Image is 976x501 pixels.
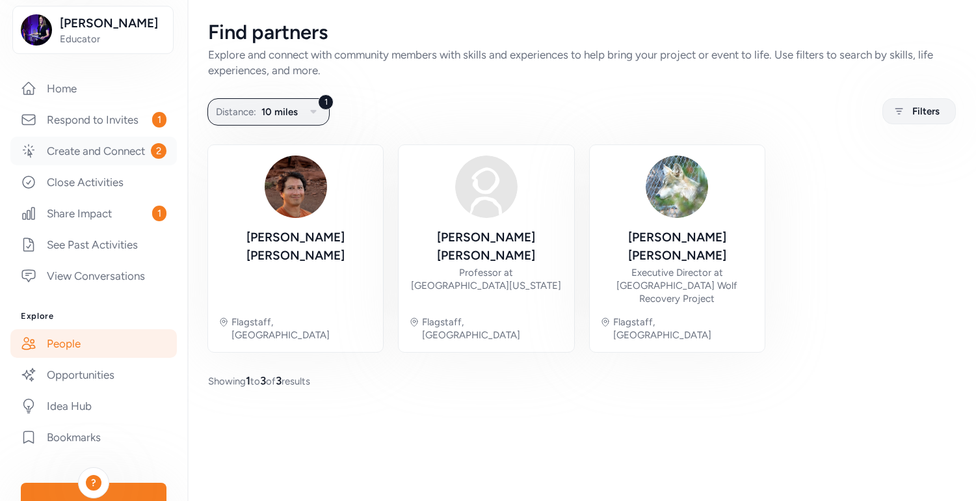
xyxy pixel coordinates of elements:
span: 1 [152,206,166,221]
div: Explore and connect with community members with skills and experiences to help bring your project... [208,47,955,78]
a: See Past Activities [10,230,177,259]
span: 3 [260,374,266,387]
a: Create and Connect2 [10,137,177,165]
a: Idea Hub [10,392,177,420]
span: 3 [276,374,282,387]
a: Opportunities [10,360,177,389]
span: 1 [152,112,166,128]
img: Avatar [646,156,708,218]
span: 1 [246,374,250,387]
a: Respond to Invites1 [10,105,177,134]
img: Avatar [265,156,327,218]
span: Educator [60,33,165,46]
span: Filters [912,103,940,119]
button: [PERSON_NAME]Educator [12,6,174,54]
a: Home [10,74,177,103]
a: Share Impact1 [10,199,177,228]
a: People [10,329,177,358]
span: 10 miles [261,104,298,120]
span: [PERSON_NAME] [60,14,165,33]
div: Flagstaff, [GEOGRAPHIC_DATA] [613,316,754,342]
h3: Explore [21,311,166,321]
div: [PERSON_NAME] [PERSON_NAME] [409,228,563,265]
a: Close Activities [10,168,177,196]
div: Flagstaff, [GEOGRAPHIC_DATA] [231,316,373,342]
div: ? [86,475,101,491]
img: Avatar [455,156,518,218]
span: Distance: [216,104,256,120]
a: View Conversations [10,262,177,290]
div: Executive Director at [GEOGRAPHIC_DATA] Wolf Recovery Project [600,266,754,305]
span: 2 [151,143,166,159]
div: 1 [318,94,334,110]
a: Bookmarks [10,423,177,452]
span: Showing to of results [208,373,310,388]
div: Find partners [208,21,955,44]
div: [PERSON_NAME] [PERSON_NAME] [600,228,754,265]
div: Flagstaff, [GEOGRAPHIC_DATA] [422,316,563,342]
div: Professor at [GEOGRAPHIC_DATA][US_STATE] [409,266,563,292]
button: 1Distance:10 miles [207,98,330,126]
div: [PERSON_NAME] [PERSON_NAME] [218,228,373,265]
